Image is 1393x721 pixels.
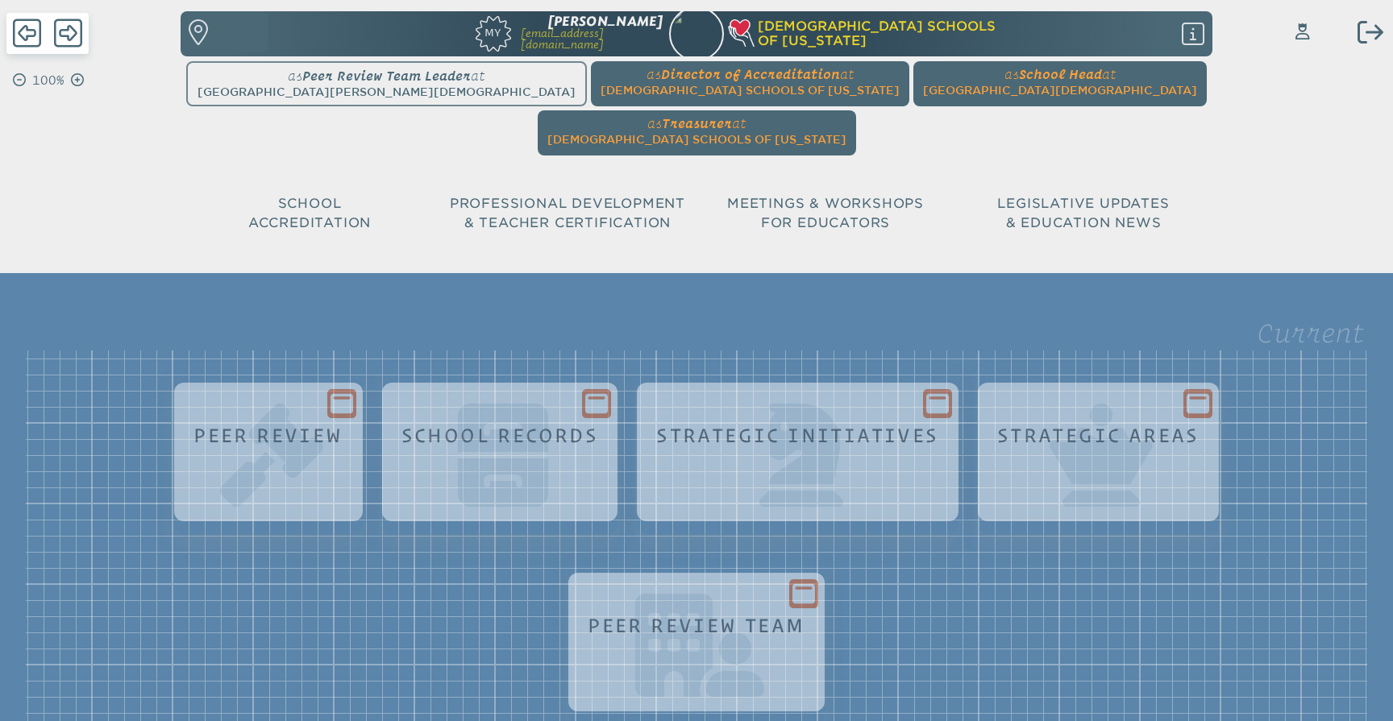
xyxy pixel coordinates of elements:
[730,19,1124,49] h1: [DEMOGRAPHIC_DATA] Schools of [US_STATE]
[399,12,510,51] a: My
[732,116,746,131] span: at
[601,84,900,97] span: [DEMOGRAPHIC_DATA] Schools of [US_STATE]
[923,84,1197,97] span: [GEOGRAPHIC_DATA][DEMOGRAPHIC_DATA]
[997,196,1169,230] span: Legislative Updates & Education News
[193,425,343,446] h1: Peer Review
[54,17,82,49] span: Forward
[647,67,661,81] span: as
[450,196,685,230] span: Professional Development & Teacher Certification
[1102,67,1116,81] span: at
[588,615,805,636] h1: Peer Review Team
[521,28,663,50] p: [EMAIL_ADDRESS][DOMAIN_NAME]
[13,17,41,49] span: Back
[547,133,846,146] span: [DEMOGRAPHIC_DATA] Schools of [US_STATE]
[548,14,663,29] span: [PERSON_NAME]
[662,116,732,131] span: Treasurer
[476,16,511,39] span: My
[662,4,730,73] img: e7de8bb8-b992-4648-920f-7711a3c027e9
[647,116,662,131] span: as
[541,110,853,149] a: asTreasurerat[DEMOGRAPHIC_DATA] Schools of [US_STATE]
[521,15,663,52] a: [PERSON_NAME][EMAIL_ADDRESS][DOMAIN_NAME]
[1019,67,1102,81] span: School Head
[840,67,854,81] span: at
[29,71,68,90] p: 100%
[1257,318,1364,348] legend: Current
[997,425,1200,446] h1: Strategic Areas
[656,425,938,446] h1: Strategic Initiatives
[1004,67,1019,81] span: as
[594,61,906,100] a: asDirector of Accreditationat[DEMOGRAPHIC_DATA] Schools of [US_STATE]
[661,67,840,81] span: Director of Accreditation
[401,425,599,446] h1: School Records
[917,61,1204,100] a: asSchool Headat[GEOGRAPHIC_DATA][DEMOGRAPHIC_DATA]
[727,196,924,230] span: Meetings & Workshops for Educators
[730,19,1124,49] a: [DEMOGRAPHIC_DATA] Schoolsof [US_STATE]
[727,19,755,47] img: csf-heart-hand-light-thick-100.png
[730,19,1211,49] div: Christian Schools of Florida
[248,196,371,230] span: School Accreditation
[210,19,261,47] p: Find a school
